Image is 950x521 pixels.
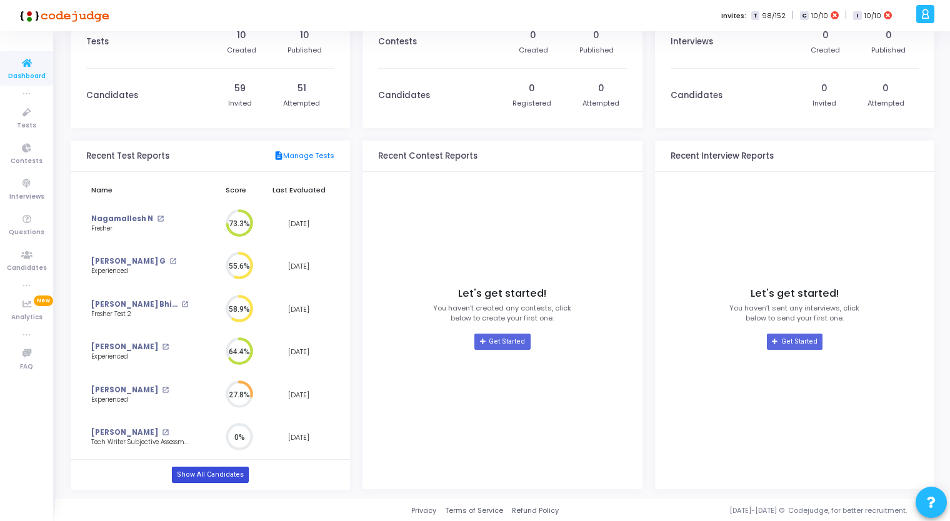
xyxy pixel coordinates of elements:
td: [DATE] [263,202,334,246]
h3: Recent Interview Reports [671,151,774,161]
span: New [34,295,53,306]
div: 0 [529,82,535,95]
span: Questions [9,227,44,238]
label: Invites: [721,11,746,21]
a: Terms of Service [445,505,503,516]
div: 0 [886,29,892,42]
h3: Recent Test Reports [86,151,169,161]
a: [PERSON_NAME] [91,342,158,352]
mat-icon: open_in_new [162,429,169,436]
a: Nagamallesh N [91,214,153,224]
div: Created [227,45,256,56]
mat-icon: open_in_new [162,387,169,394]
th: Last Evaluated [263,178,334,202]
a: [PERSON_NAME] Bhistannavar [91,299,178,310]
div: 59 [234,82,246,95]
span: | [845,9,847,22]
td: [DATE] [263,288,334,331]
div: 0 [882,82,889,95]
a: Get Started [767,334,822,350]
th: Name [86,178,209,202]
div: Published [287,45,322,56]
mat-icon: open_in_new [169,258,176,265]
mat-icon: open_in_new [162,344,169,350]
div: Experienced [91,395,188,405]
div: [DATE]-[DATE] © Codejudge, for better recruitment. [559,505,934,516]
div: 0 [822,29,829,42]
span: Contests [11,156,42,167]
div: 51 [297,82,306,95]
span: Interviews [9,192,44,202]
h3: Candidates [86,91,138,101]
td: [DATE] [263,330,334,374]
div: Attempted [283,98,320,109]
div: 10 [300,29,309,42]
div: Invited [812,98,836,109]
span: FAQ [20,362,33,372]
div: 0 [598,82,604,95]
div: Published [579,45,614,56]
h3: Interviews [671,37,713,47]
span: T [751,11,759,21]
td: [DATE] [263,374,334,417]
h3: Contests [378,37,417,47]
div: Experienced [91,267,188,276]
img: logo [16,3,109,28]
a: [PERSON_NAME] G [91,256,166,267]
div: 10 [237,29,246,42]
span: Analytics [11,312,42,323]
span: C [800,11,808,21]
h3: Candidates [378,91,430,101]
p: You haven’t created any contests, click below to create your first one. [433,303,571,324]
div: Created [811,45,840,56]
h4: Let's get started! [458,287,546,300]
div: Attempted [867,98,904,109]
p: You haven’t sent any interviews, click below to send your first one. [729,303,859,324]
a: [PERSON_NAME] [91,427,158,438]
th: Score [209,178,263,202]
h3: Recent Contest Reports [378,151,477,161]
a: Privacy [411,505,436,516]
mat-icon: description [274,151,283,162]
div: Tech Writer Subjective Assessment 1 [91,438,188,447]
span: Dashboard [8,71,46,82]
span: | [792,9,794,22]
mat-icon: open_in_new [157,216,164,222]
h3: Candidates [671,91,722,101]
div: Published [871,45,906,56]
td: [DATE] [263,416,334,459]
div: 0 [593,29,599,42]
h4: Let's get started! [751,287,839,300]
div: Fresher Test 2 [91,310,188,319]
div: 0 [821,82,827,95]
span: 10/10 [864,11,881,21]
span: 98/152 [762,11,786,21]
div: Created [519,45,548,56]
h3: Tests [86,37,109,47]
div: Invited [228,98,252,109]
a: Manage Tests [274,151,334,162]
a: [PERSON_NAME] [91,385,158,395]
span: I [853,11,861,21]
a: Refund Policy [512,505,559,516]
div: Attempted [582,98,619,109]
td: [DATE] [263,245,334,288]
div: Experienced [91,352,188,362]
a: Get Started [474,334,530,350]
span: Tests [17,121,36,131]
div: Fresher [91,224,188,234]
div: 0 [530,29,536,42]
mat-icon: open_in_new [181,301,188,308]
span: 10/10 [811,11,828,21]
div: Registered [512,98,551,109]
span: Candidates [7,263,47,274]
a: Show All Candidates [172,467,249,483]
